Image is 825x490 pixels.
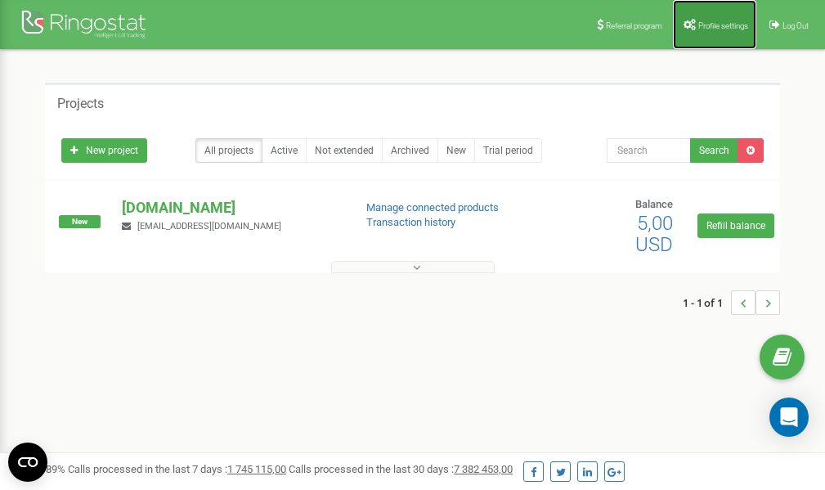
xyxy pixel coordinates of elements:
[57,97,104,111] h5: Projects
[122,197,339,218] p: [DOMAIN_NAME]
[366,201,499,214] a: Manage connected products
[698,21,748,30] span: Profile settings
[683,290,731,315] span: 1 - 1 of 1
[782,21,809,30] span: Log Out
[606,21,662,30] span: Referral program
[366,216,455,228] a: Transaction history
[68,463,286,475] span: Calls processed in the last 7 days :
[690,138,738,163] button: Search
[607,138,691,163] input: Search
[61,138,147,163] a: New project
[289,463,513,475] span: Calls processed in the last 30 days :
[437,138,475,163] a: New
[8,443,47,482] button: Open CMP widget
[635,212,673,256] span: 5,00 USD
[454,463,513,475] u: 7 382 453,00
[262,138,307,163] a: Active
[697,214,774,238] a: Refill balance
[227,463,286,475] u: 1 745 115,00
[382,138,438,163] a: Archived
[306,138,383,163] a: Not extended
[683,274,780,331] nav: ...
[59,215,101,228] span: New
[769,398,809,437] div: Open Intercom Messenger
[137,221,281,232] span: [EMAIL_ADDRESS][DOMAIN_NAME]
[635,198,673,210] span: Balance
[474,138,542,163] a: Trial period
[195,138,262,163] a: All projects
